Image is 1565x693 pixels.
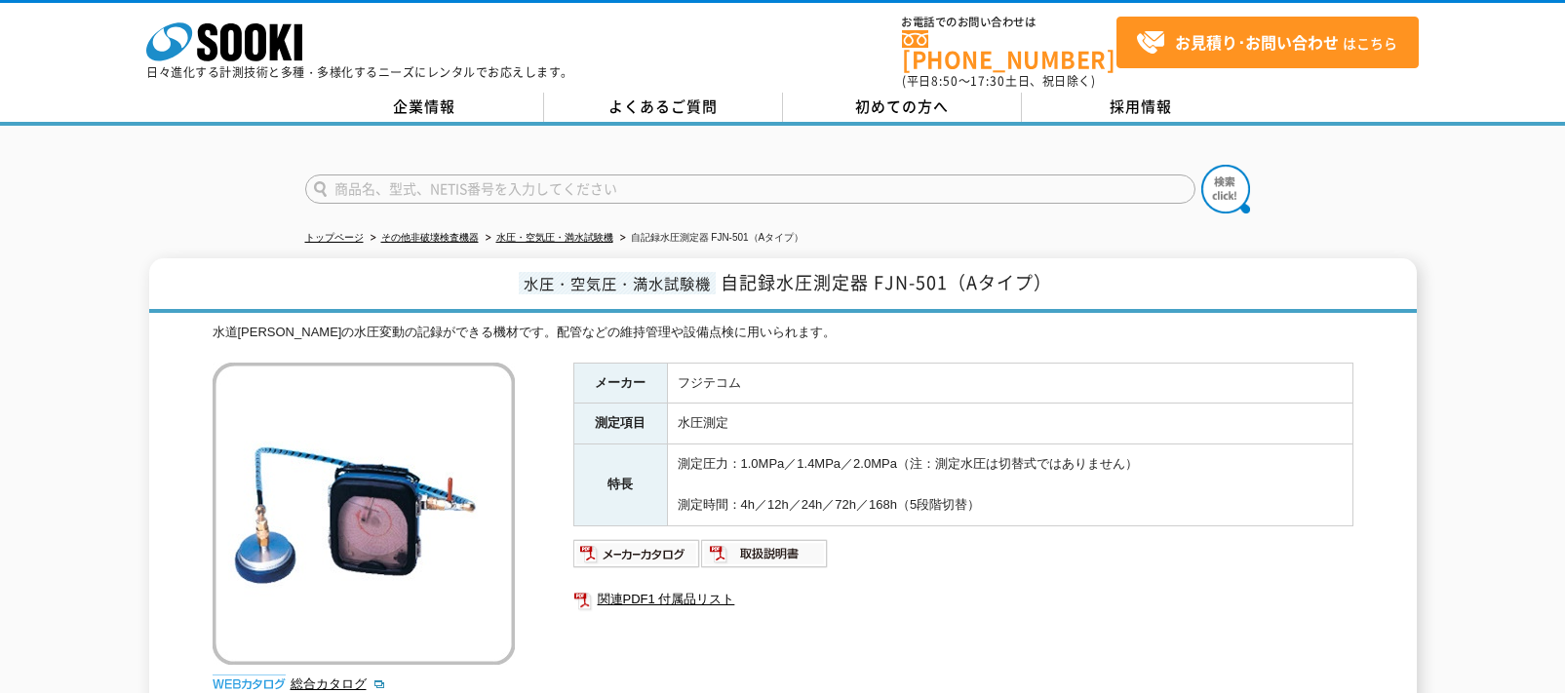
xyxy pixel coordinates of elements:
[519,272,716,294] span: 水圧・空気圧・満水試験機
[616,228,804,249] li: 自記録水圧測定器 FJN-501（Aタイプ）
[305,174,1195,204] input: 商品名、型式、NETIS番号を入力してください
[970,72,1005,90] span: 17:30
[667,444,1352,525] td: 測定圧力：1.0MPa／1.4MPa／2.0MPa（注：測定水圧は切替式ではありません） 測定時間：4h／12h／24h／72h／168h（5段階切替）
[573,363,667,404] th: メーカー
[1022,93,1261,122] a: 採用情報
[855,96,949,117] span: 初めての方へ
[573,444,667,525] th: 特長
[902,30,1116,70] a: [PHONE_NUMBER]
[213,363,515,665] img: 自記録水圧測定器 FJN-501（Aタイプ）
[1116,17,1419,68] a: お見積り･お問い合わせはこちら
[721,269,1052,295] span: 自記録水圧測定器 FJN-501（Aタイプ）
[291,676,386,691] a: 総合カタログ
[1175,30,1339,54] strong: お見積り･お問い合わせ
[573,404,667,444] th: 測定項目
[573,587,1353,612] a: 関連PDF1 付属品リスト
[544,93,783,122] a: よくあるご質問
[667,363,1352,404] td: フジテコム
[902,72,1095,90] span: (平日 ～ 土日、祝日除く)
[931,72,959,90] span: 8:50
[573,551,701,565] a: メーカーカタログ
[701,538,829,569] img: 取扱説明書
[701,551,829,565] a: 取扱説明書
[573,538,701,569] img: メーカーカタログ
[146,66,573,78] p: 日々進化する計測技術と多種・多様化するニーズにレンタルでお応えします。
[1201,165,1250,213] img: btn_search.png
[783,93,1022,122] a: 初めての方へ
[305,232,364,243] a: トップページ
[496,232,613,243] a: 水圧・空気圧・満水試験機
[381,232,479,243] a: その他非破壊検査機器
[902,17,1116,28] span: お電話でのお問い合わせは
[213,323,1353,343] div: 水道[PERSON_NAME]の水圧変動の記録ができる機材です。配管などの維持管理や設備点検に用いられます。
[1136,28,1397,58] span: はこちら
[667,404,1352,444] td: 水圧測定
[305,93,544,122] a: 企業情報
